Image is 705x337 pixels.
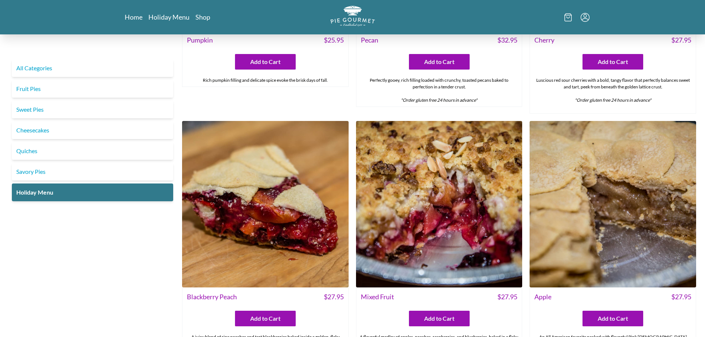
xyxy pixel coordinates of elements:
em: *Order gluten free 24 hours in advance* [575,97,651,103]
span: Add to Cart [250,57,281,66]
div: Perfectly gooey, rich filling loaded with crunchy, toasted pecans baked to perfection in a tender... [356,74,522,107]
span: Add to Cart [598,314,628,323]
a: Cheesecakes [12,121,173,139]
a: Home [125,13,142,21]
a: Savory Pies [12,163,173,181]
img: Mixed Fruit [356,121,523,287]
a: Holiday Menu [148,13,189,21]
span: Apple [534,292,551,302]
span: Blackberry Peach [187,292,237,302]
span: Add to Cart [250,314,281,323]
div: Rich pumpkin filling and delicate spice evoke the brisk days of fall. [182,74,348,87]
a: Sweet Pies [12,101,173,118]
button: Add to Cart [583,311,643,326]
img: Blackberry Peach [182,121,349,287]
button: Add to Cart [409,54,470,70]
a: Quiches [12,142,173,160]
span: Add to Cart [598,57,628,66]
a: Logo [330,6,375,28]
span: Cherry [534,35,554,45]
span: Pumpkin [187,35,213,45]
button: Add to Cart [235,311,296,326]
a: Shop [195,13,210,21]
a: Holiday Menu [12,183,173,201]
button: Add to Cart [583,54,643,70]
img: Apple [530,121,696,287]
span: $ 25.95 [324,35,344,45]
span: Pecan [361,35,378,45]
span: Add to Cart [424,57,454,66]
button: Add to Cart [235,54,296,70]
span: $ 27.95 [671,292,691,302]
em: *Order gluten free 24 hours in advance* [401,97,477,103]
span: $ 27.95 [497,292,517,302]
span: Mixed Fruit [361,292,394,302]
a: All Categories [12,59,173,77]
div: Luscious red sour cherries with a bold, tangy flavor that perfectly balances sweet and tart, peek... [530,74,696,113]
span: $ 27.95 [324,292,344,302]
img: logo [330,6,375,26]
a: Fruit Pies [12,80,173,98]
span: $ 27.95 [671,35,691,45]
span: Add to Cart [424,314,454,323]
span: $ 32.95 [497,35,517,45]
button: Add to Cart [409,311,470,326]
button: Menu [581,13,590,22]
